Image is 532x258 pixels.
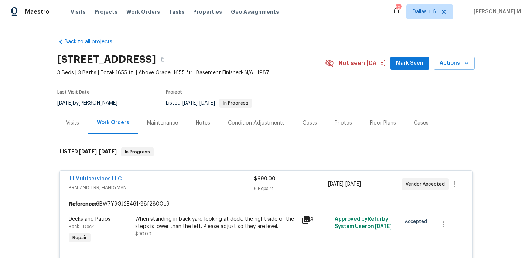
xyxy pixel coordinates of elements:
span: - [182,101,215,106]
span: Mark Seen [396,59,423,68]
span: $90.00 [135,232,151,236]
div: Work Orders [97,119,129,126]
span: 3 Beds | 3 Baths | Total: 1655 ft² | Above Grade: 1655 ft² | Basement Finished: N/A | 1987 [57,69,325,77]
span: [DATE] [182,101,198,106]
div: Notes [196,119,210,127]
div: LISTED [DATE]-[DATE]In Progress [57,140,475,164]
span: - [328,180,361,188]
span: [DATE] [99,149,117,154]
span: Dallas + 6 [413,8,436,16]
div: Visits [66,119,79,127]
div: Maintenance [147,119,178,127]
span: BRN_AND_LRR, HANDYMAN [69,184,254,191]
span: [PERSON_NAME] M [471,8,521,16]
span: [DATE] [375,224,392,229]
span: [DATE] [345,181,361,187]
span: Repair [69,234,90,241]
span: In Progress [220,101,251,105]
span: Vendor Accepted [406,180,448,188]
div: Costs [303,119,317,127]
div: Condition Adjustments [228,119,285,127]
span: Approved by Refurby System User on [335,217,392,229]
a: Jil Multiservices LLC [69,176,122,181]
div: by [PERSON_NAME] [57,99,126,108]
div: When standing in back yard looking at deck, the right side of the steps is lower than the left. P... [135,215,297,230]
span: Actions [440,59,469,68]
b: Reference: [69,200,96,208]
span: Work Orders [126,8,160,16]
div: 6 Repairs [254,185,328,192]
button: Actions [434,57,475,70]
span: In Progress [122,148,153,156]
div: Cases [414,119,429,127]
span: Projects [95,8,117,16]
span: [DATE] [79,149,97,154]
button: Mark Seen [390,57,429,70]
span: Back - Deck [69,224,94,229]
span: Tasks [169,9,184,14]
div: Photos [335,119,352,127]
span: Decks and Patios [69,217,110,222]
h6: LISTED [59,147,117,156]
div: 6BW7Y9GJ2E461-88f2800e9 [60,197,472,211]
span: Visits [71,8,86,16]
span: Properties [193,8,222,16]
button: Copy Address [156,53,169,66]
span: [DATE] [57,101,73,106]
span: Geo Assignments [231,8,279,16]
span: [DATE] [199,101,215,106]
h2: [STREET_ADDRESS] [57,56,156,63]
div: Floor Plans [370,119,396,127]
span: Listed [166,101,252,106]
span: Project [166,90,182,94]
div: 194 [396,4,401,12]
span: Last Visit Date [57,90,90,94]
div: 3 [301,215,330,224]
span: Maestro [25,8,50,16]
a: Back to all projects [57,38,128,45]
span: $690.00 [254,176,276,181]
span: Accepted [405,218,430,225]
span: [DATE] [328,181,344,187]
span: Not seen [DATE] [338,60,386,67]
span: - [79,149,117,154]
